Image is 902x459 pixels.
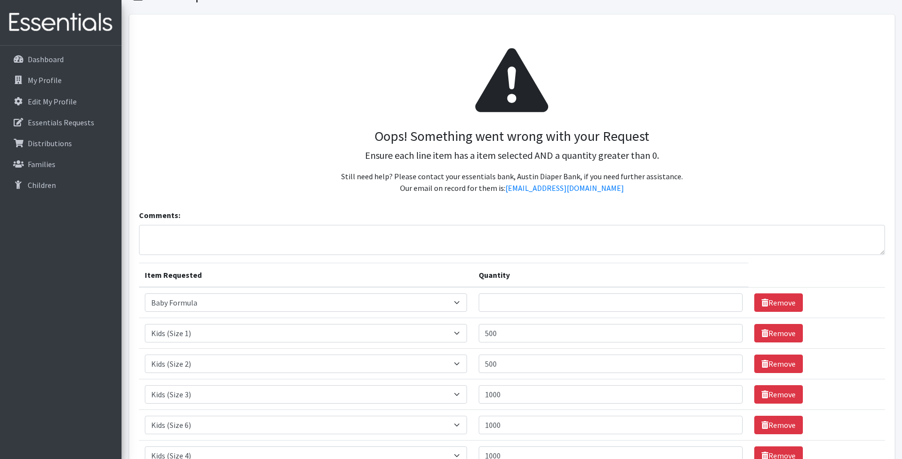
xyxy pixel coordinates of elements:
[4,50,118,69] a: Dashboard
[28,118,94,127] p: Essentials Requests
[28,159,55,169] p: Families
[754,324,803,342] a: Remove
[28,75,62,85] p: My Profile
[147,128,877,145] h3: Oops! Something went wrong with your Request
[28,97,77,106] p: Edit My Profile
[28,54,64,64] p: Dashboard
[4,92,118,111] a: Edit My Profile
[147,148,877,163] p: Ensure each line item has a item selected AND a quantity greater than 0.
[4,154,118,174] a: Families
[4,70,118,90] a: My Profile
[28,138,72,148] p: Distributions
[28,180,56,190] p: Children
[754,385,803,404] a: Remove
[505,183,624,193] a: [EMAIL_ADDRESS][DOMAIN_NAME]
[754,355,803,373] a: Remove
[473,263,748,288] th: Quantity
[754,416,803,434] a: Remove
[4,134,118,153] a: Distributions
[4,175,118,195] a: Children
[139,209,180,221] label: Comments:
[4,6,118,39] img: HumanEssentials
[147,170,877,194] p: Still need help? Please contact your essentials bank, Austin Diaper Bank, if you need further ass...
[4,113,118,132] a: Essentials Requests
[754,293,803,312] a: Remove
[139,263,473,288] th: Item Requested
